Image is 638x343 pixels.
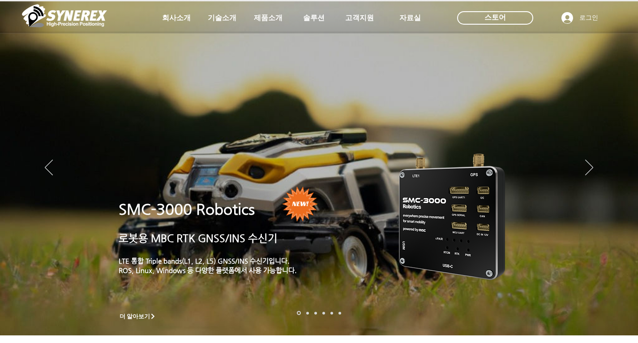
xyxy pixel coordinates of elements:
[116,311,160,322] a: 더 알아보기
[345,13,374,23] span: 고객지원
[576,13,601,22] span: 로그인
[399,13,421,23] span: 자료실
[254,13,283,23] span: 제품소개
[338,312,341,314] a: 정밀농업
[291,9,336,27] a: 솔루션
[330,312,333,314] a: 로봇
[200,9,244,27] a: 기술소개
[322,312,325,314] a: 자율주행
[297,311,301,315] a: 로봇- SMC 2000
[585,160,593,177] button: 다음
[45,160,53,177] button: 이전
[119,257,290,265] a: LTE 통합 Triple bands(L1, L2, L5) GNSS/INS 수신기입니다.
[457,11,533,25] div: 스토어
[22,2,107,29] img: 씨너렉스_White_simbol_대지 1.png
[154,9,199,27] a: 회사소개
[246,9,291,27] a: 제품소개
[162,13,191,23] span: 회사소개
[119,201,255,218] a: SMC-3000 Robotics
[484,13,506,22] span: 스토어
[555,9,604,26] button: 로그인
[120,313,150,321] span: 더 알아보기
[306,312,309,314] a: 드론 8 - SMC 2000
[314,312,317,314] a: 측량 IoT
[388,9,432,27] a: 자료실
[294,311,344,315] nav: 슬라이드
[208,13,236,23] span: 기술소개
[386,140,518,291] img: KakaoTalk_20241224_155801212.png
[303,13,325,23] span: 솔루션
[119,232,278,244] a: 로봇용 MBC RTK GNSS/INS 수신기
[119,266,297,274] a: ROS, Linux, Windows 등 다양한 플랫폼에서 사용 가능합니다.
[337,9,382,27] a: 고객지원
